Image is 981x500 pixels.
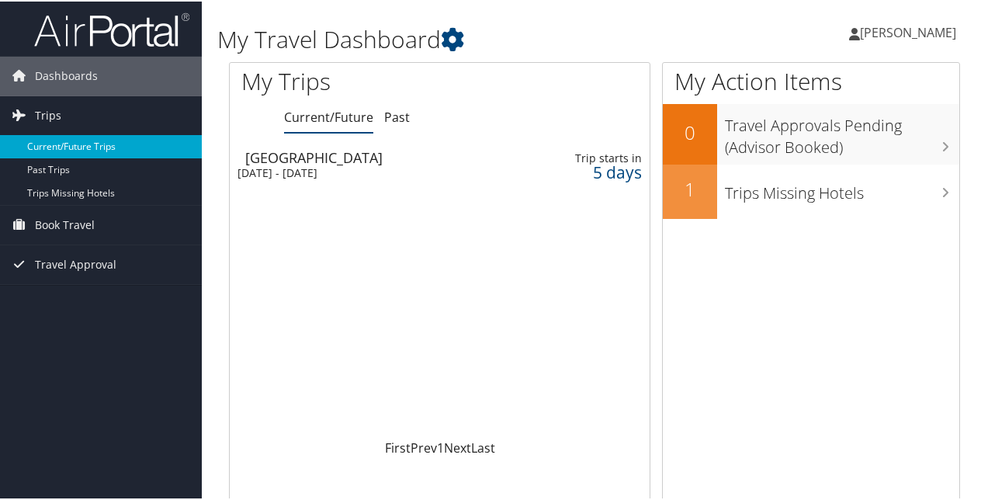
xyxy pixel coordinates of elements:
[35,244,116,283] span: Travel Approval
[34,10,189,47] img: airportal-logo.png
[663,118,717,144] h2: 0
[245,149,505,163] div: [GEOGRAPHIC_DATA]
[849,8,972,54] a: [PERSON_NAME]
[217,22,720,54] h1: My Travel Dashboard
[444,438,471,455] a: Next
[860,23,956,40] span: [PERSON_NAME]
[35,95,61,134] span: Trips
[663,175,717,201] h2: 1
[663,102,959,162] a: 0Travel Approvals Pending (Advisor Booked)
[385,438,411,455] a: First
[237,165,497,179] div: [DATE] - [DATE]
[35,204,95,243] span: Book Travel
[725,106,959,157] h3: Travel Approvals Pending (Advisor Booked)
[725,173,959,203] h3: Trips Missing Hotels
[284,107,373,124] a: Current/Future
[663,64,959,96] h1: My Action Items
[471,438,495,455] a: Last
[437,438,444,455] a: 1
[411,438,437,455] a: Prev
[241,64,463,96] h1: My Trips
[384,107,410,124] a: Past
[35,55,98,94] span: Dashboards
[553,150,642,164] div: Trip starts in
[553,164,642,178] div: 5 days
[663,163,959,217] a: 1Trips Missing Hotels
